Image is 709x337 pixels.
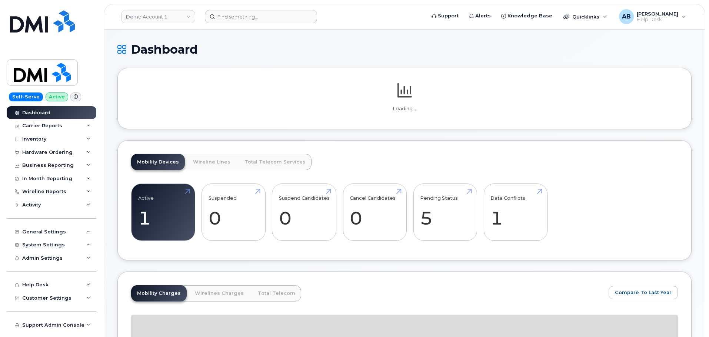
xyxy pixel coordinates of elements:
[117,43,692,56] h1: Dashboard
[252,285,301,301] a: Total Telecom
[189,285,250,301] a: Wirelines Charges
[615,289,672,296] span: Compare To Last Year
[490,188,540,237] a: Data Conflicts 1
[239,154,312,170] a: Total Telecom Services
[138,188,188,237] a: Active 1
[350,188,400,237] a: Cancel Candidates 0
[131,154,185,170] a: Mobility Devices
[131,285,187,301] a: Mobility Charges
[420,188,470,237] a: Pending Status 5
[609,286,678,299] button: Compare To Last Year
[187,154,236,170] a: Wireline Lines
[209,188,259,237] a: Suspended 0
[279,188,330,237] a: Suspend Candidates 0
[131,105,678,112] p: Loading...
